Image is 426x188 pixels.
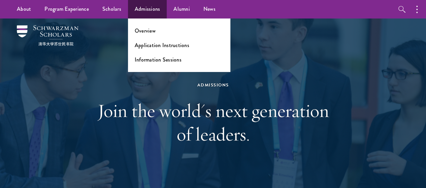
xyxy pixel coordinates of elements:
[17,25,78,46] img: Schwarzman Scholars
[135,56,182,64] a: Information Sessions
[97,81,329,89] div: Admissions
[135,41,189,49] a: Application Instructions
[97,99,329,146] h1: Join the world's next generation of leaders.
[135,27,156,35] a: Overview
